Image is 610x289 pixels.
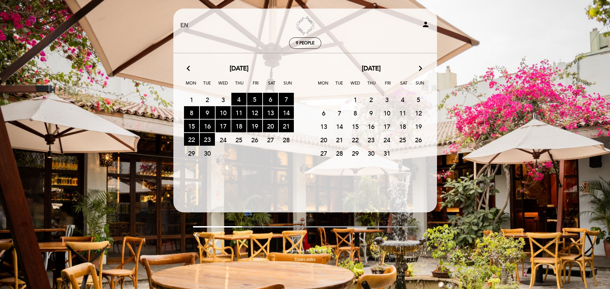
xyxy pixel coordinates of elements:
[332,120,347,133] span: 14
[216,120,231,132] span: 17
[348,120,363,133] span: 15
[411,133,426,146] span: 26
[285,248,304,253] span: powered by
[216,93,231,106] span: 3
[231,106,246,119] span: 11
[395,120,410,133] span: 18
[422,20,430,29] i: person
[411,120,426,133] span: 19
[395,107,410,119] span: 11
[279,120,294,132] span: 21
[279,133,294,146] span: 28
[187,64,193,73] i: arrow_back_ios
[184,80,198,92] span: Mon
[364,93,379,106] span: 2
[200,147,215,159] span: 30
[332,147,347,159] span: 28
[397,80,411,92] span: Sat
[247,93,262,105] span: 5
[348,147,363,159] span: 29
[193,231,201,239] i: arrow_backward
[395,133,410,146] span: 25
[296,41,314,46] span: 9 people
[247,106,262,119] span: 12
[249,80,262,92] span: Fri
[364,133,379,146] span: 23
[365,80,378,92] span: Thu
[200,80,214,92] span: Tue
[232,80,246,92] span: Thu
[364,120,379,133] span: 16
[216,133,231,146] span: 24
[417,64,424,73] i: arrow_forward_ios
[184,120,199,132] span: 15
[285,248,325,253] a: powered by
[184,93,199,106] span: 1
[263,120,278,132] span: 20
[316,120,331,133] span: 13
[200,133,215,146] span: 23
[265,80,278,92] span: Sat
[216,80,230,92] span: Wed
[184,106,199,119] span: 8
[295,257,315,262] a: Privacy policy
[348,80,362,92] span: Wed
[362,64,381,73] span: [DATE]
[395,93,410,106] span: 4
[332,80,346,92] span: Tue
[263,93,278,105] span: 6
[332,107,347,119] span: 7
[411,107,426,119] span: 12
[231,120,246,132] span: 18
[379,133,394,146] span: 24
[184,133,199,146] span: 22
[332,133,347,146] span: 21
[316,133,331,146] span: 20
[348,133,363,146] span: 22
[200,93,215,106] span: 2
[364,107,379,119] span: 9
[348,93,363,106] span: 1
[263,133,278,146] span: 27
[262,16,348,35] a: Casa Tambo
[231,93,246,105] span: 4
[281,80,295,92] span: Sun
[306,249,325,253] img: MEITRE
[279,93,294,105] span: 7
[279,106,294,119] span: 14
[230,64,249,73] span: [DATE]
[422,20,430,31] button: person
[411,93,426,106] span: 5
[216,106,231,119] span: 10
[379,120,394,133] span: 17
[381,80,394,92] span: Fri
[379,107,394,119] span: 10
[184,147,199,159] span: 29
[364,147,379,159] span: 30
[247,120,262,132] span: 19
[379,93,394,106] span: 3
[316,147,331,159] span: 27
[263,106,278,119] span: 13
[200,120,215,132] span: 16
[413,80,427,92] span: Sun
[247,133,262,146] span: 26
[200,106,215,119] span: 9
[231,133,246,146] span: 25
[316,80,330,92] span: Mon
[316,107,331,119] span: 6
[348,107,363,119] span: 8
[379,147,394,159] span: 31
